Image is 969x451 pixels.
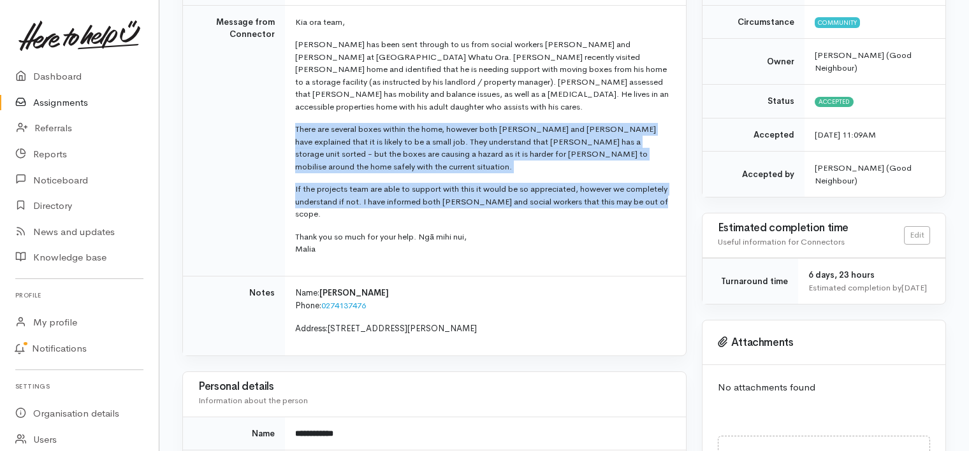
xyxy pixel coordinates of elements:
[718,380,930,395] p: No attachments found
[703,85,805,118] td: Status
[703,118,805,152] td: Accepted
[805,152,945,197] td: [PERSON_NAME] (Good Neighbour)
[815,97,854,107] span: Accepted
[295,287,319,298] span: Name:
[295,123,671,173] p: There are several boxes within the home, however both [PERSON_NAME] and [PERSON_NAME] have explai...
[295,183,671,220] p: If the projects team are able to support with this it would be so appreciated, however we complet...
[183,5,285,276] td: Message from Connector
[808,282,930,294] div: Estimated completion by
[328,323,477,334] span: [STREET_ADDRESS][PERSON_NAME]
[15,287,143,304] h6: Profile
[703,259,798,304] td: Turnaround time
[15,378,143,395] h6: Settings
[295,323,328,334] span: Address:
[703,39,805,85] td: Owner
[815,17,860,27] span: Community
[718,336,930,349] h3: Attachments
[183,276,285,355] td: Notes
[815,129,876,140] time: [DATE] 11:09AM
[901,282,927,293] time: [DATE]
[295,38,671,113] p: [PERSON_NAME] has been sent through to us from social workers [PERSON_NAME] and [PERSON_NAME] at ...
[718,222,904,234] h3: Estimated completion time
[808,269,875,280] span: 6 days, 23 hours
[183,417,285,450] td: Name
[703,5,805,39] td: Circumstance
[198,381,671,393] h3: Personal details
[904,226,930,245] a: Edit
[703,152,805,197] td: Accepted by
[295,231,671,255] p: Thank you so much for your help. Ngā mihi nui, Malia
[319,287,389,298] span: [PERSON_NAME]
[295,300,321,311] span: Phone:
[295,16,671,29] p: Kia ora team,
[198,395,308,406] span: Information about the person
[815,50,912,73] span: [PERSON_NAME] (Good Neighbour)
[321,300,366,311] a: 0274137476
[718,236,845,247] span: Useful information for Connectors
